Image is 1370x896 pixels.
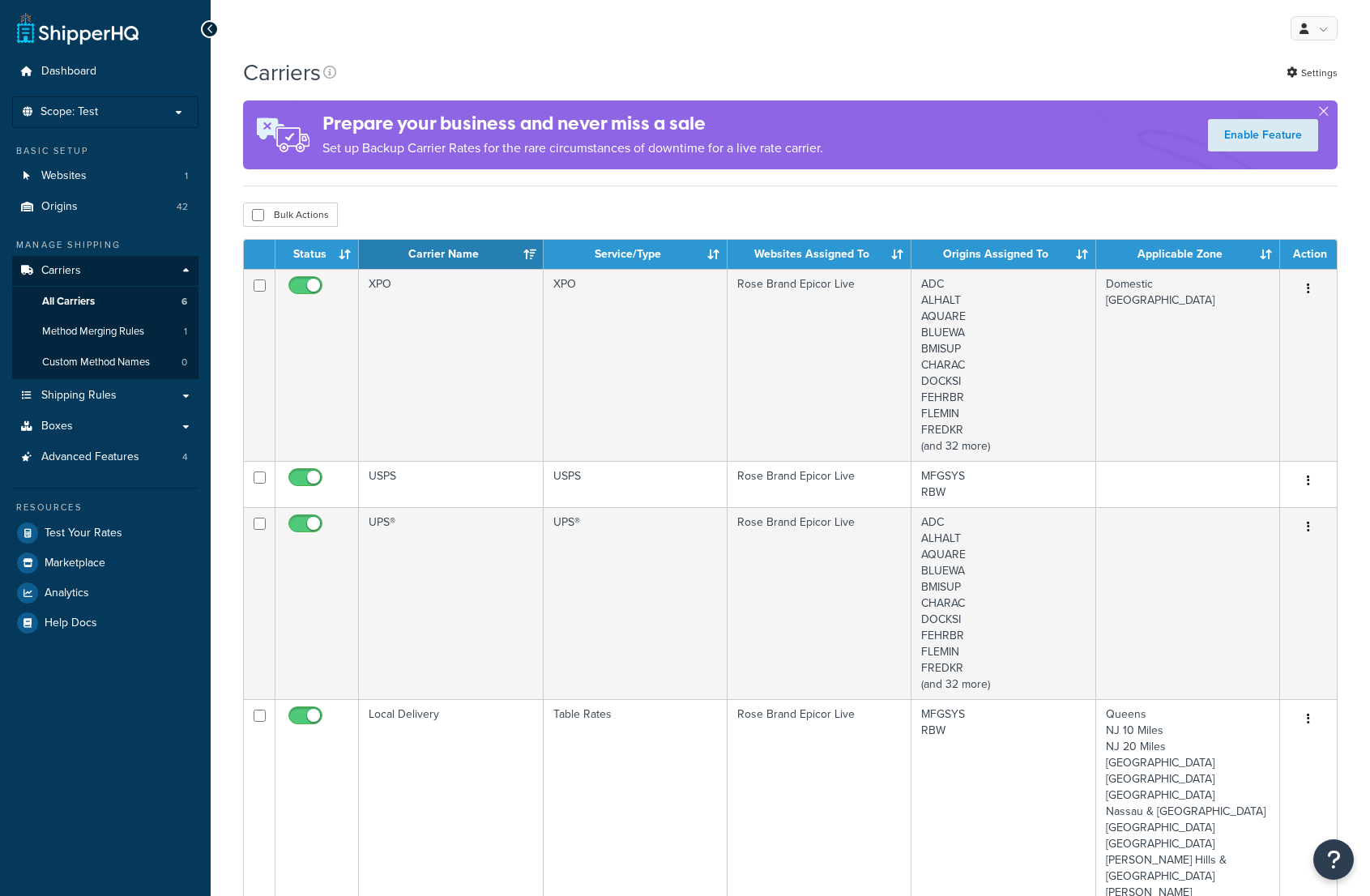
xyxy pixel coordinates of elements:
[12,192,198,222] li: Origins
[41,105,98,119] span: Scope: Test
[42,356,150,369] span: Custom Method Names
[181,295,187,309] span: 6
[243,57,321,88] h1: Carriers
[12,548,198,578] a: Marketplace
[359,269,543,461] td: XPO
[243,100,322,169] img: ad-rules-rateshop-fe6ec290ccb7230408bd80ed9643f0289d75e0ffd9eb532fc0e269fcd187b520.png
[12,287,198,317] li: All Carriers
[45,617,97,630] span: Help Docs
[1280,240,1337,269] th: Action
[1208,119,1318,151] a: Enable Feature
[728,269,911,461] td: Rose Brand Epicor Live
[12,317,198,347] li: Method Merging Rules
[12,501,198,514] div: Resources
[42,295,95,309] span: All Carriers
[45,527,122,540] span: Test Your Rates
[12,256,198,286] a: Carriers
[41,200,78,214] span: Origins
[41,450,139,464] span: Advanced Features
[45,587,89,600] span: Analytics
[243,203,338,227] button: Bulk Actions
[41,65,96,79] span: Dashboard
[41,264,81,278] span: Carriers
[1096,240,1280,269] th: Applicable Zone: activate to sort column ascending
[322,110,823,137] h4: Prepare your business and never miss a sale
[12,256,198,379] li: Carriers
[275,240,359,269] th: Status: activate to sort column ascending
[12,442,198,472] li: Advanced Features
[1287,62,1338,84] a: Settings
[12,348,198,378] a: Custom Method Names 0
[185,169,188,183] span: 1
[41,169,87,183] span: Websites
[359,240,543,269] th: Carrier Name: activate to sort column ascending
[1313,839,1354,880] button: Open Resource Center
[12,144,198,158] div: Basic Setup
[911,507,1095,699] td: ADC ALHALT AQUARE BLUEWA BMISUP CHARAC DOCKSI FEHRBR FLEMIN FREDKR (and 32 more)
[41,389,117,403] span: Shipping Rules
[911,461,1095,507] td: MFGSYS RBW
[181,356,187,369] span: 0
[182,450,188,464] span: 4
[1096,269,1280,461] td: Domestic [GEOGRAPHIC_DATA]
[322,137,823,160] p: Set up Backup Carrier Rates for the rare circumstances of downtime for a live rate carrier.
[544,269,728,461] td: XPO
[12,317,198,347] a: Method Merging Rules 1
[12,192,198,222] a: Origins 42
[12,412,198,442] a: Boxes
[42,325,144,339] span: Method Merging Rules
[12,518,198,548] a: Test Your Rates
[41,420,73,433] span: Boxes
[12,381,198,411] a: Shipping Rules
[728,240,911,269] th: Websites Assigned To: activate to sort column ascending
[12,287,198,317] a: All Carriers 6
[45,557,105,570] span: Marketplace
[911,240,1095,269] th: Origins Assigned To: activate to sort column ascending
[359,507,543,699] td: UPS®
[12,578,198,608] a: Analytics
[12,161,198,191] a: Websites 1
[184,325,187,339] span: 1
[728,507,911,699] td: Rose Brand Epicor Live
[12,348,198,378] li: Custom Method Names
[12,57,198,87] a: Dashboard
[12,238,198,252] div: Manage Shipping
[728,461,911,507] td: Rose Brand Epicor Live
[12,442,198,472] a: Advanced Features 4
[544,461,728,507] td: USPS
[911,269,1095,461] td: ADC ALHALT AQUARE BLUEWA BMISUP CHARAC DOCKSI FEHRBR FLEMIN FREDKR (and 32 more)
[12,608,198,638] a: Help Docs
[359,461,543,507] td: USPS
[177,200,188,214] span: 42
[12,161,198,191] li: Websites
[544,507,728,699] td: UPS®
[544,240,728,269] th: Service/Type: activate to sort column ascending
[17,12,139,45] a: ShipperHQ Home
